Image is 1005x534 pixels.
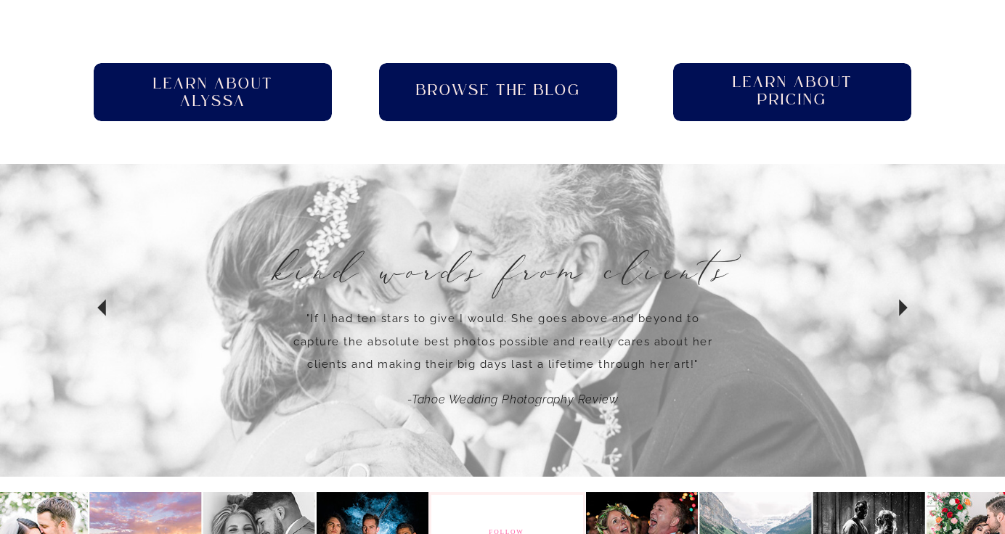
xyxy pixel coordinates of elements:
a: Learn About Alyssa [141,75,285,109]
a: Learn About pricing [719,74,866,111]
p: -Tahoe Wedding Photography Review [407,387,622,400]
a: Browse the blog [399,82,598,100]
h3: Kind Words from Clients [274,241,731,321]
p: "If I had ten stars to give I would. She goes above and beyond to capture the absolute best photo... [289,308,717,356]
